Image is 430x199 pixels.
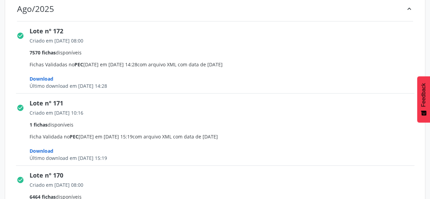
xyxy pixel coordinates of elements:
i: keyboard_arrow_up [406,5,413,13]
div: Criado em [DATE] 10:16 [30,109,419,116]
i: check_circle [17,104,24,112]
div: Lote nº 170 [30,171,419,180]
div: Último download em [DATE] 14:28 [30,82,419,89]
span: Feedback [420,83,427,107]
div: disponíveis [30,49,419,56]
span: 7570 fichas [30,49,56,56]
div: Criado em [DATE] 08:00 [30,181,419,188]
button: Feedback - Mostrar pesquisa [417,76,430,122]
div: disponíveis [30,121,419,128]
span: Download [30,76,53,82]
div: Lote nº 172 [30,27,419,36]
div: Ago/2025 [17,4,54,14]
span: Ficha Validada no [DATE] em [DATE] 15:19 [30,109,419,162]
span: PEC [70,133,79,140]
div: Criado em [DATE] 08:00 [30,37,419,44]
span: PEC [74,61,83,68]
div: Último download em [DATE] 15:19 [30,154,419,162]
span: Download [30,148,53,154]
div: keyboard_arrow_up [406,4,413,14]
span: Fichas Validadas no [DATE] em [DATE] 14:28 [30,37,419,89]
span: com arquivo XML com data de [DATE] [133,133,218,140]
span: 1 fichas [30,121,48,128]
div: Lote nº 171 [30,99,419,108]
i: check_circle [17,32,24,39]
span: com arquivo XML com data de [DATE] [137,61,223,68]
